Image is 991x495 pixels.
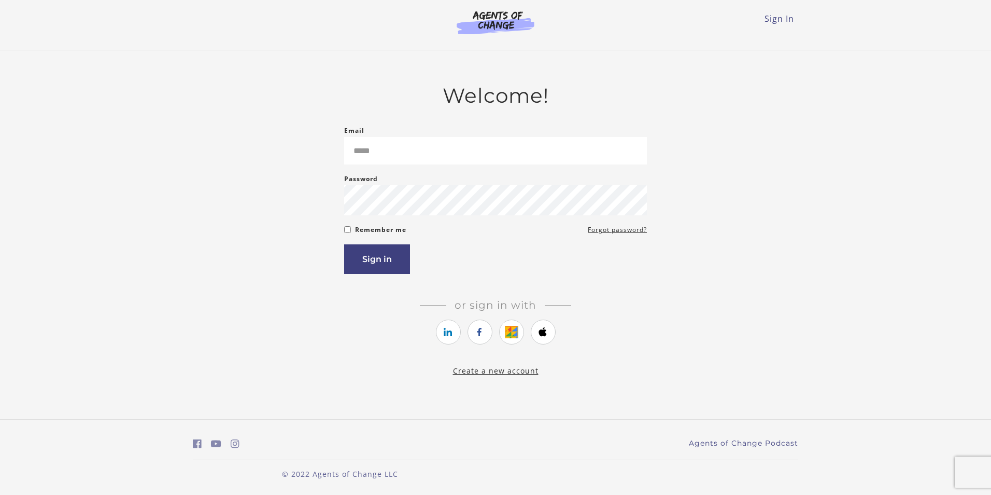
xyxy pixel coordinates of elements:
[211,436,221,451] a: https://www.youtube.com/c/AgentsofChangeTestPrepbyMeaganMitchell (Open in a new window)
[588,224,647,236] a: Forgot password?
[193,436,202,451] a: https://www.facebook.com/groups/aswbtestprep (Open in a new window)
[344,84,647,108] h2: Welcome!
[446,299,545,311] span: Or sign in with
[453,366,539,376] a: Create a new account
[689,438,798,449] a: Agents of Change Podcast
[355,224,406,236] label: Remember me
[211,439,221,449] i: https://www.youtube.com/c/AgentsofChangeTestPrepbyMeaganMitchell (Open in a new window)
[193,469,487,479] p: © 2022 Agents of Change LLC
[344,125,364,137] label: Email
[344,173,378,185] label: Password
[531,320,556,345] a: https://courses.thinkific.com/users/auth/apple?ss%5Breferral%5D=&ss%5Buser_return_to%5D=https%3A%...
[231,439,239,449] i: https://www.instagram.com/agentsofchangeprep/ (Open in a new window)
[765,13,794,24] a: Sign In
[499,320,524,345] a: https://courses.thinkific.com/users/auth/google?ss%5Breferral%5D=&ss%5Buser_return_to%5D=https%3A...
[193,439,202,449] i: https://www.facebook.com/groups/aswbtestprep (Open in a new window)
[436,320,461,345] a: https://courses.thinkific.com/users/auth/linkedin?ss%5Breferral%5D=&ss%5Buser_return_to%5D=https%...
[231,436,239,451] a: https://www.instagram.com/agentsofchangeprep/ (Open in a new window)
[468,320,492,345] a: https://courses.thinkific.com/users/auth/facebook?ss%5Breferral%5D=&ss%5Buser_return_to%5D=https%...
[344,244,410,274] button: Sign in
[446,10,545,34] img: Agents of Change Logo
